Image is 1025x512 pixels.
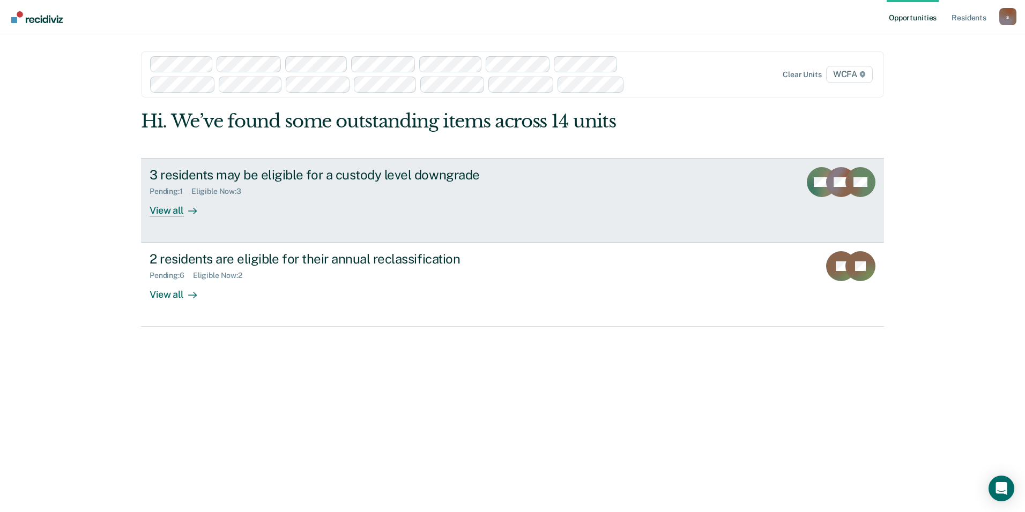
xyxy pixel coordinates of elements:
[150,251,526,267] div: 2 residents are eligible for their annual reclassification
[191,187,250,196] div: Eligible Now : 3
[141,110,736,132] div: Hi. We’ve found some outstanding items across 14 units
[150,187,191,196] div: Pending : 1
[141,158,884,243] a: 3 residents may be eligible for a custody level downgradePending:1Eligible Now:3View all
[150,271,193,280] div: Pending : 6
[193,271,251,280] div: Eligible Now : 2
[989,476,1014,501] div: Open Intercom Messenger
[150,195,210,216] div: View all
[150,280,210,301] div: View all
[141,243,884,327] a: 2 residents are eligible for their annual reclassificationPending:6Eligible Now:2View all
[783,70,822,79] div: Clear units
[826,66,873,83] span: WCFA
[150,167,526,183] div: 3 residents may be eligible for a custody level downgrade
[999,8,1016,25] button: Profile dropdown button
[11,11,63,23] img: Recidiviz
[999,8,1016,25] div: s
